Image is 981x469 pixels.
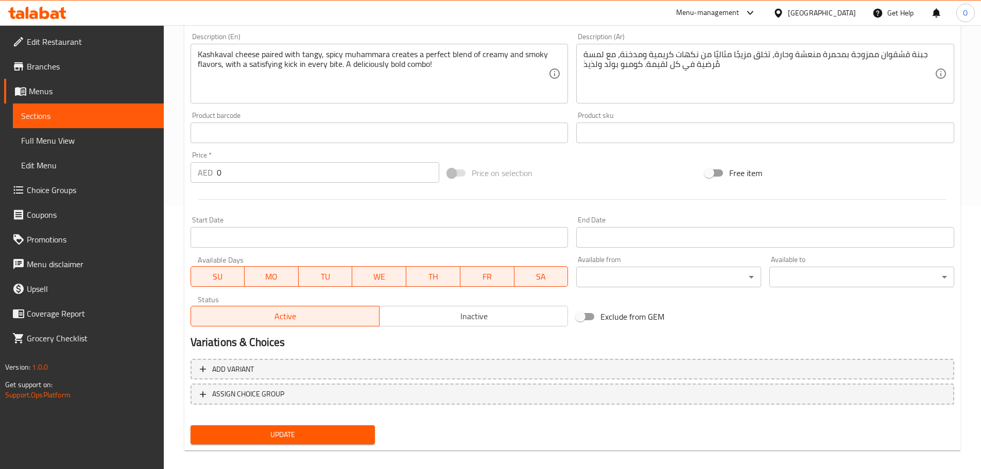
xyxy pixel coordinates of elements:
[29,85,156,97] span: Menus
[21,110,156,122] span: Sections
[410,269,456,284] span: TH
[379,306,568,326] button: Inactive
[27,283,156,295] span: Upsell
[4,29,164,54] a: Edit Restaurant
[27,307,156,320] span: Coverage Report
[299,266,353,287] button: TU
[27,233,156,246] span: Promotions
[963,7,968,19] span: O
[4,178,164,202] a: Choice Groups
[600,310,664,323] span: Exclude from GEM
[21,159,156,171] span: Edit Menu
[4,326,164,351] a: Grocery Checklist
[199,428,367,441] span: Update
[788,7,856,19] div: [GEOGRAPHIC_DATA]
[27,184,156,196] span: Choice Groups
[191,266,245,287] button: SU
[249,269,295,284] span: MO
[583,49,935,98] textarea: جبنة قشقوان ممزوجة بمحمرة منعشة وحارة، تخلق مزيجًا مثاليًا من نكهات كريمية ومدخنة، مع لمسة مُرضية...
[5,388,71,402] a: Support.OpsPlatform
[198,49,549,98] textarea: Kashkaval cheese paired with tangy, spicy muhammara creates a perfect blend of creamy and smoky f...
[13,128,164,153] a: Full Menu View
[4,252,164,276] a: Menu disclaimer
[4,79,164,103] a: Menus
[32,360,48,374] span: 1.0.0
[217,162,440,183] input: Please enter price
[460,266,514,287] button: FR
[195,309,375,324] span: Active
[212,388,284,401] span: ASSIGN CHOICE GROUP
[191,335,954,350] h2: Variations & Choices
[27,258,156,270] span: Menu disclaimer
[4,301,164,326] a: Coverage Report
[5,378,53,391] span: Get support on:
[191,306,380,326] button: Active
[406,266,460,287] button: TH
[729,167,762,179] span: Free item
[245,266,299,287] button: MO
[464,269,510,284] span: FR
[198,166,213,179] p: AED
[4,276,164,301] a: Upsell
[27,36,156,48] span: Edit Restaurant
[13,153,164,178] a: Edit Menu
[676,7,739,19] div: Menu-management
[21,134,156,147] span: Full Menu View
[519,269,564,284] span: SA
[384,309,564,324] span: Inactive
[191,425,375,444] button: Update
[769,267,954,287] div: ​
[212,363,254,376] span: Add variant
[356,269,402,284] span: WE
[514,266,569,287] button: SA
[191,359,954,380] button: Add variant
[472,167,532,179] span: Price on selection
[191,123,569,143] input: Please enter product barcode
[4,202,164,227] a: Coupons
[191,384,954,405] button: ASSIGN CHOICE GROUP
[27,209,156,221] span: Coupons
[195,269,241,284] span: SU
[5,360,30,374] span: Version:
[303,269,349,284] span: TU
[576,267,761,287] div: ​
[13,103,164,128] a: Sections
[352,266,406,287] button: WE
[27,60,156,73] span: Branches
[27,332,156,344] span: Grocery Checklist
[4,54,164,79] a: Branches
[576,123,954,143] input: Please enter product sku
[4,227,164,252] a: Promotions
